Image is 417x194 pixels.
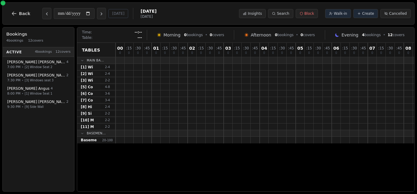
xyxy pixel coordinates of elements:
[308,52,310,55] span: 0
[82,47,100,53] span: Tables
[378,46,384,50] span: : 15
[153,46,159,50] span: 01
[333,46,339,50] span: 06
[162,46,168,50] span: : 15
[205,33,207,37] span: •
[388,33,393,37] span: 12
[81,91,93,96] span: [6] Co
[66,73,68,78] span: 2
[146,52,148,55] span: 0
[243,46,249,50] span: : 30
[7,78,20,83] span: 7:30 PM
[360,46,366,50] span: : 45
[296,33,298,37] span: •
[100,118,115,122] span: 2 - 2
[281,52,283,55] span: 0
[279,46,285,50] span: : 30
[398,52,400,55] span: 0
[326,52,328,55] span: 0
[351,46,357,50] span: : 30
[25,91,52,96] span: [1] Window Seat 1
[81,124,94,129] span: [11] M
[297,46,303,50] span: 05
[25,78,53,83] span: [3] Windows seat 3
[173,52,175,55] span: 0
[234,46,240,50] span: : 15
[100,91,115,96] span: 3 - 6
[82,30,92,35] span: Time:
[51,86,53,91] span: 4
[362,33,364,37] span: 4
[251,32,271,38] span: Afternoon
[227,52,229,55] span: 0
[81,65,93,70] span: [1] Wi
[353,52,355,55] span: 0
[22,65,23,69] span: •
[396,46,402,50] span: : 45
[163,32,180,38] span: Morning
[248,11,262,16] span: Insights
[22,78,23,83] span: •
[100,71,115,76] span: 2 - 4
[7,64,20,70] span: 7:00 PM
[100,65,115,69] span: 2 - 4
[371,52,373,55] span: 0
[141,8,156,14] span: [DATE]
[164,52,166,55] span: 0
[198,46,204,50] span: : 15
[275,33,293,37] span: bookings
[81,118,94,123] span: [10] M
[6,49,22,54] span: Active
[100,98,115,102] span: 3 - 4
[380,9,411,18] button: Cancelled
[66,99,68,105] span: 2
[117,46,123,50] span: 00
[87,58,104,63] span: Main Ba...
[369,46,375,50] span: 07
[135,46,141,50] span: : 30
[81,85,93,89] span: [5] Co
[191,52,193,55] span: 0
[389,52,391,55] span: 0
[100,111,115,116] span: 2 - 2
[100,138,115,142] span: 20 - 100
[100,105,115,109] span: 2 - 4
[81,111,92,116] span: [9] Si
[383,33,385,37] span: •
[119,52,121,55] span: 0
[236,52,238,55] span: 0
[342,46,348,50] span: : 15
[128,52,130,55] span: 0
[19,11,30,16] span: Back
[56,49,71,55] span: 12 covers
[252,46,258,50] span: : 45
[180,46,186,50] span: : 45
[81,78,93,83] span: [3] Wi
[155,52,157,55] span: 0
[28,38,43,43] span: 12 covers
[325,9,351,18] button: Walk-in
[81,71,93,76] span: [2] Wi
[388,33,404,37] span: covers
[7,91,20,96] span: 8:00 PM
[304,11,314,16] span: Block
[261,46,267,50] span: 04
[7,73,65,78] span: [PERSON_NAME] [PERSON_NAME]
[254,52,256,55] span: 0
[81,105,92,109] span: [8] Hi
[184,33,203,37] span: bookings
[335,52,337,55] span: 0
[7,99,65,104] span: [PERSON_NAME] [PERSON_NAME]
[387,46,393,50] span: : 30
[209,52,211,55] span: 0
[407,52,409,55] span: 0
[35,49,52,55] span: 4 bookings
[182,52,184,55] span: 0
[6,38,23,43] span: 4 bookings
[6,31,71,37] h3: Bookings
[288,46,294,50] span: : 45
[7,86,50,91] span: [PERSON_NAME] Angus
[306,46,312,50] span: : 15
[4,97,73,111] button: [PERSON_NAME] [PERSON_NAME]29:30 PM•[9] Side Wall
[22,105,23,109] span: •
